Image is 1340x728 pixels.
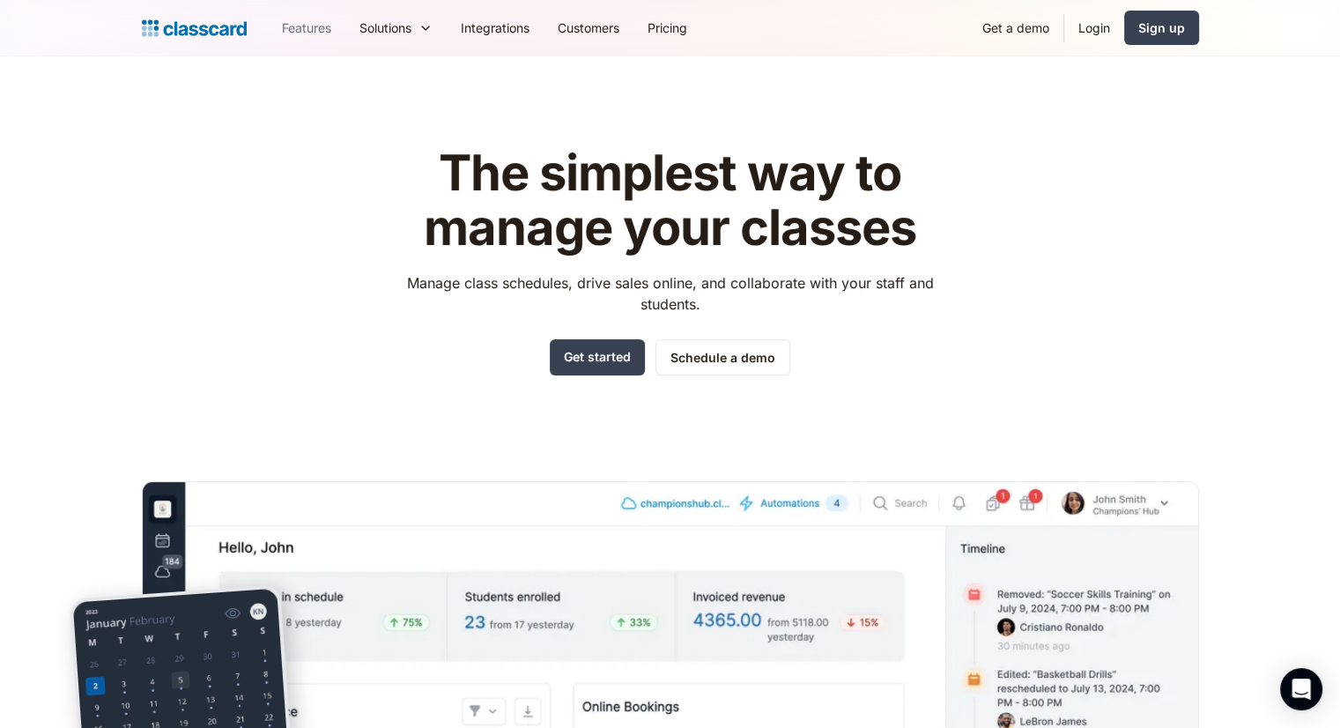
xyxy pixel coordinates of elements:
[968,8,1063,48] a: Get a demo
[1138,19,1185,37] div: Sign up
[1280,668,1322,710] div: Open Intercom Messenger
[142,16,247,41] a: home
[390,146,950,255] h1: The simplest way to manage your classes
[544,8,633,48] a: Customers
[1124,11,1199,45] a: Sign up
[1064,8,1124,48] a: Login
[268,8,345,48] a: Features
[633,8,701,48] a: Pricing
[390,272,950,315] p: Manage class schedules, drive sales online, and collaborate with your staff and students.
[655,339,790,375] a: Schedule a demo
[447,8,544,48] a: Integrations
[550,339,645,375] a: Get started
[359,19,411,37] div: Solutions
[345,8,447,48] div: Solutions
